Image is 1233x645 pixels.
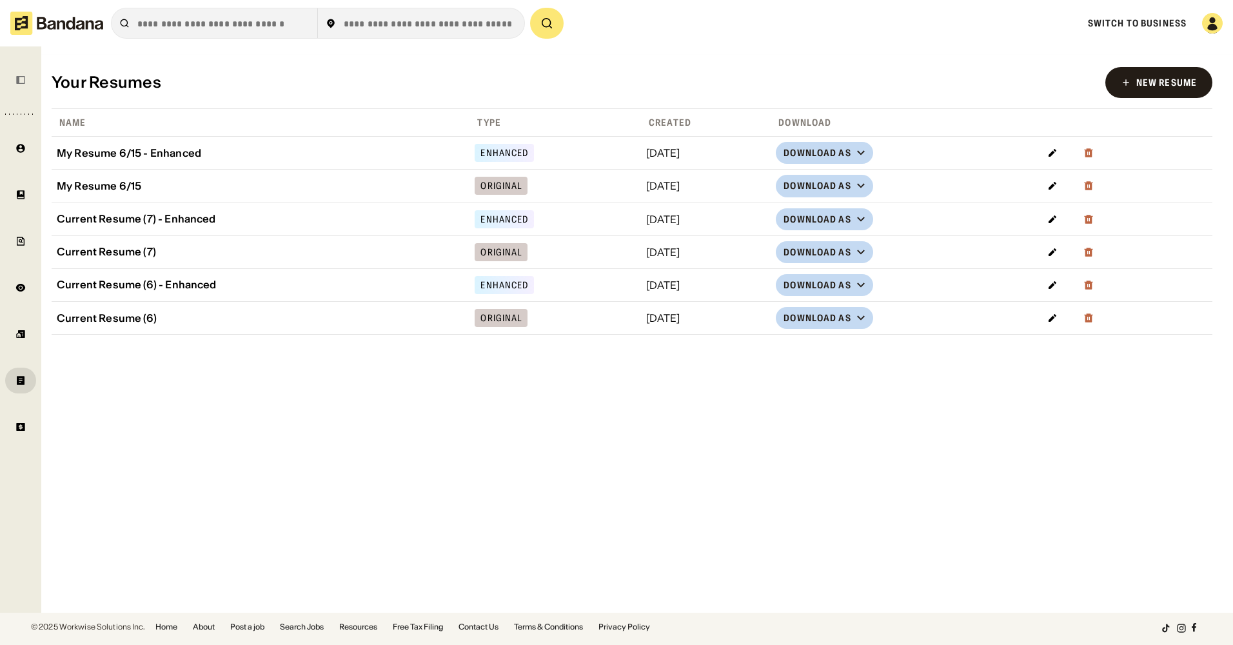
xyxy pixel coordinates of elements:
div: Download as [784,279,851,291]
div: Name [54,117,86,128]
a: Free Tax Filing [393,623,443,631]
a: Post a job [230,623,264,631]
div: [DATE] [646,247,765,257]
div: Type [472,117,500,128]
div: Original [480,313,522,322]
div: New Resume [1136,78,1197,87]
div: Download as [784,213,851,225]
div: [DATE] [646,214,765,224]
a: Resources [339,623,377,631]
a: Search Jobs [280,623,324,631]
div: © 2025 Workwise Solutions Inc. [31,623,145,631]
a: Home [155,623,177,631]
div: Current Resume (6) - Enhanced [57,279,464,291]
div: Original [480,181,522,190]
div: Current Resume (7) - Enhanced [57,213,464,225]
div: [DATE] [646,313,765,323]
div: Download as [784,180,851,192]
div: Download [773,117,831,128]
div: Current Resume (7) [57,246,464,258]
div: [DATE] [646,181,765,191]
div: Enhanced [480,148,528,157]
div: Download as [784,147,851,159]
div: [DATE] [646,280,765,290]
div: Download as [784,312,851,324]
div: Enhanced [480,215,528,224]
a: Privacy Policy [598,623,650,631]
div: My Resume 6/15 [57,180,464,192]
div: Original [480,248,522,257]
div: Current Resume (6) [57,312,464,324]
div: Created [644,117,691,128]
div: My Resume 6/15 - Enhanced [57,147,464,159]
a: About [193,623,215,631]
div: Your Resumes [52,74,161,92]
div: Enhanced [480,281,528,290]
div: [DATE] [646,148,765,158]
a: Terms & Conditions [514,623,583,631]
a: Switch to Business [1088,17,1187,29]
a: Contact Us [459,623,498,631]
img: Bandana logotype [10,12,103,35]
div: Download as [784,246,851,258]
